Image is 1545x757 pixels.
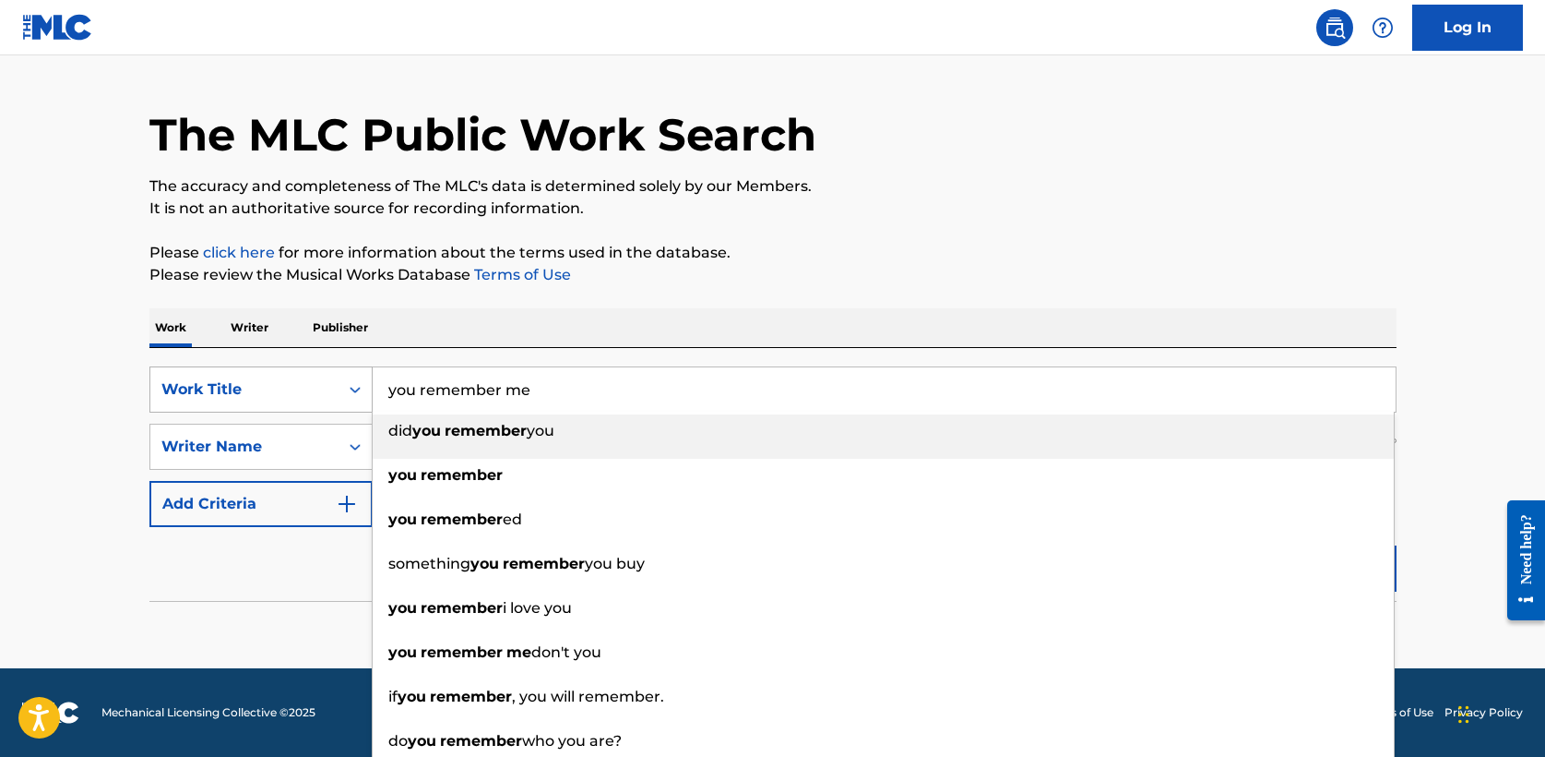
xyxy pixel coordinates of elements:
span: you buy [585,555,645,572]
iframe: Chat Widget [1453,668,1545,757]
span: did [388,422,412,439]
strong: remember [421,511,503,528]
iframe: Resource Center [1493,487,1545,635]
img: 9d2ae6d4665cec9f34b9.svg [336,493,358,515]
div: Work Title [161,378,327,401]
strong: me [506,643,531,661]
button: Add Criteria [149,481,373,527]
strong: remember [421,599,503,617]
h1: The MLC Public Work Search [149,107,816,162]
a: Public Search [1316,9,1353,46]
strong: you [388,466,417,484]
span: , you will remember. [512,688,664,705]
p: Publisher [307,308,374,347]
a: Log In [1412,5,1523,51]
strong: remember [421,643,503,661]
strong: you [470,555,499,572]
span: who you are? [522,732,622,750]
p: Please review the Musical Works Database [149,264,1396,286]
strong: remember [440,732,522,750]
div: Writer Name [161,436,327,458]
span: don't you [531,643,601,661]
span: ed [503,511,522,528]
p: Writer [225,308,274,347]
div: Drag [1458,687,1469,742]
p: Please for more information about the terms used in the database. [149,242,1396,264]
img: MLC Logo [22,14,93,41]
strong: you [388,599,417,617]
img: logo [22,702,79,724]
span: do [388,732,408,750]
p: The accuracy and completeness of The MLC's data is determined solely by our Members. [149,175,1396,198]
strong: remember [503,555,585,572]
p: Work [149,308,192,347]
span: i love you [503,599,572,617]
strong: you [388,643,417,661]
strong: you [408,732,436,750]
span: something [388,555,470,572]
strong: you [412,422,441,439]
div: Help [1364,9,1401,46]
strong: you [388,511,417,528]
a: click here [203,244,275,261]
a: Terms of Use [470,266,571,283]
span: if [388,688,398,705]
p: It is not an authoritative source for recording information. [149,198,1396,220]
form: Search Form [149,366,1396,601]
strong: remember [445,422,527,439]
strong: you [398,688,426,705]
strong: remember [430,688,512,705]
span: Mechanical Licensing Collective © 2025 [101,704,315,721]
img: help [1372,17,1394,39]
span: you [527,422,554,439]
strong: remember [421,466,503,484]
a: Privacy Policy [1444,704,1523,721]
img: search [1324,17,1346,39]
